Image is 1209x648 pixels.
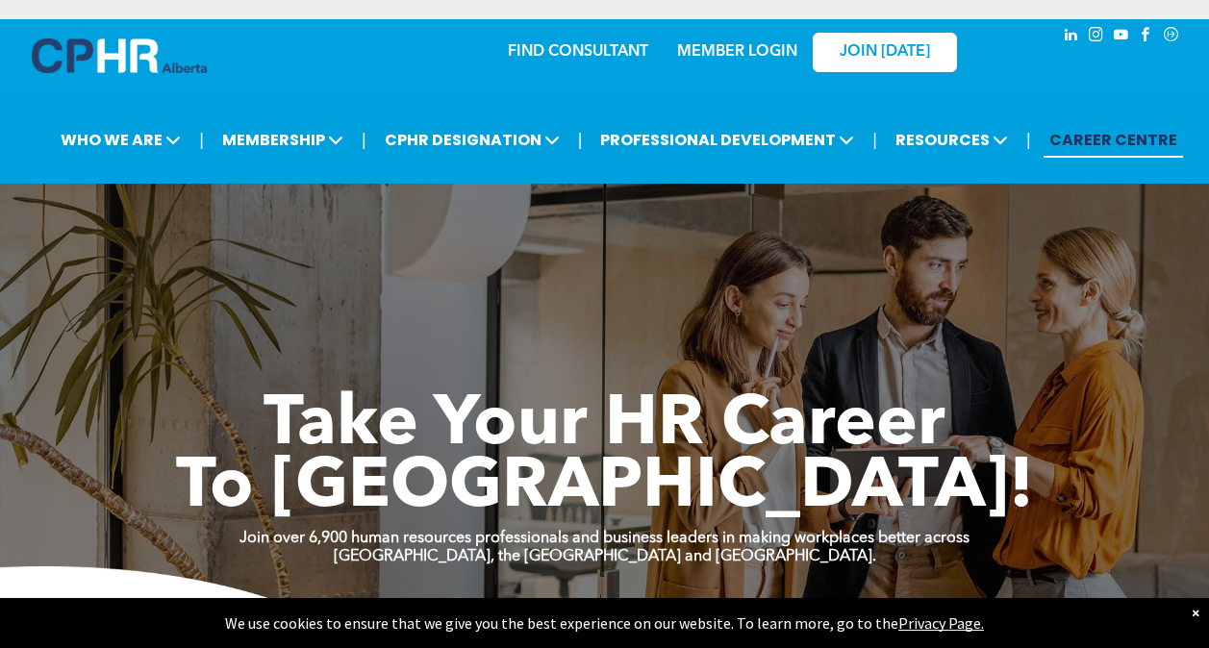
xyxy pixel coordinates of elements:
[840,43,930,62] span: JOIN [DATE]
[890,122,1014,158] span: RESOURCES
[594,122,860,158] span: PROFESSIONAL DEVELOPMENT
[677,44,797,60] a: MEMBER LOGIN
[1061,24,1082,50] a: linkedin
[216,122,349,158] span: MEMBERSHIP
[508,44,648,60] a: FIND CONSULTANT
[1111,24,1132,50] a: youtube
[872,120,877,160] li: |
[1136,24,1157,50] a: facebook
[55,122,187,158] span: WHO WE ARE
[1026,120,1031,160] li: |
[1161,24,1182,50] a: Social network
[379,122,566,158] span: CPHR DESIGNATION
[1192,603,1199,622] div: Dismiss notification
[239,531,970,546] strong: Join over 6,900 human resources professionals and business leaders in making workplaces better ac...
[362,120,366,160] li: |
[898,613,984,633] a: Privacy Page.
[176,454,1034,523] span: To [GEOGRAPHIC_DATA]!
[1044,122,1183,158] a: CAREER CENTRE
[1086,24,1107,50] a: instagram
[813,33,957,72] a: JOIN [DATE]
[334,549,876,564] strong: [GEOGRAPHIC_DATA], the [GEOGRAPHIC_DATA] and [GEOGRAPHIC_DATA].
[578,120,583,160] li: |
[264,391,945,461] span: Take Your HR Career
[199,120,204,160] li: |
[32,38,207,73] img: A blue and white logo for cp alberta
